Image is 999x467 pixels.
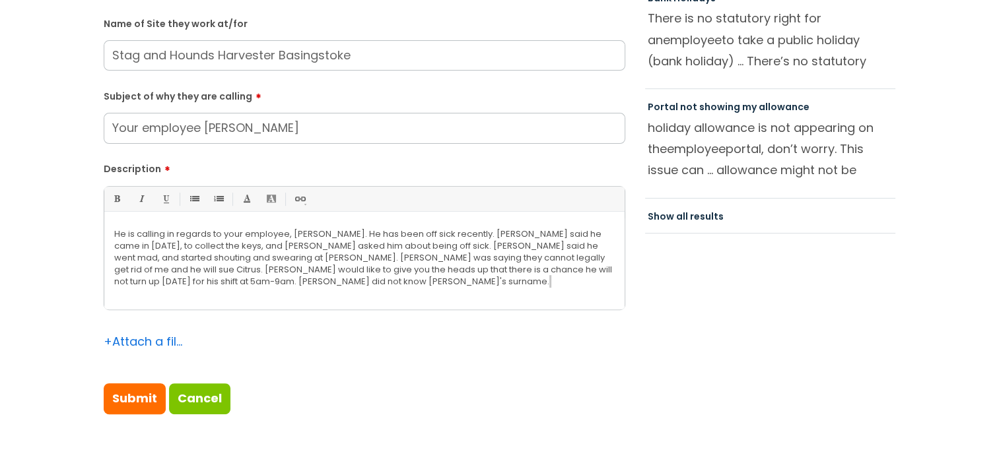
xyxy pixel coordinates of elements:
[663,32,722,48] span: employee
[648,210,724,223] a: Show all results
[291,191,308,207] a: Link
[133,191,149,207] a: Italic (Ctrl-I)
[648,100,810,113] a: Portal not showing my allowance
[104,86,625,102] label: Subject of why they are calling
[108,191,125,207] a: Bold (Ctrl-B)
[263,191,279,207] a: Back Color
[186,191,202,207] a: • Unordered List (Ctrl-Shift-7)
[104,383,166,414] input: Submit
[648,117,893,181] p: holiday allowance is not appearing on the portal, don’t worry. This issue can ... allowance might...
[210,191,226,207] a: 1. Ordered List (Ctrl-Shift-8)
[169,383,230,414] a: Cancel
[104,331,183,352] div: Attach a file
[667,140,726,157] span: employee
[104,159,625,175] label: Description
[648,8,893,71] p: There is no statutory right for an to take a public holiday (bank holiday) ... There’s no statuto...
[238,191,255,207] a: Font Color
[114,228,615,288] p: H e is calling in regards to your employee, [PERSON_NAME]. He has been off sick recently. [PERSON...
[104,16,625,30] label: Name of Site they work at/for
[157,191,174,207] a: Underline(Ctrl-U)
